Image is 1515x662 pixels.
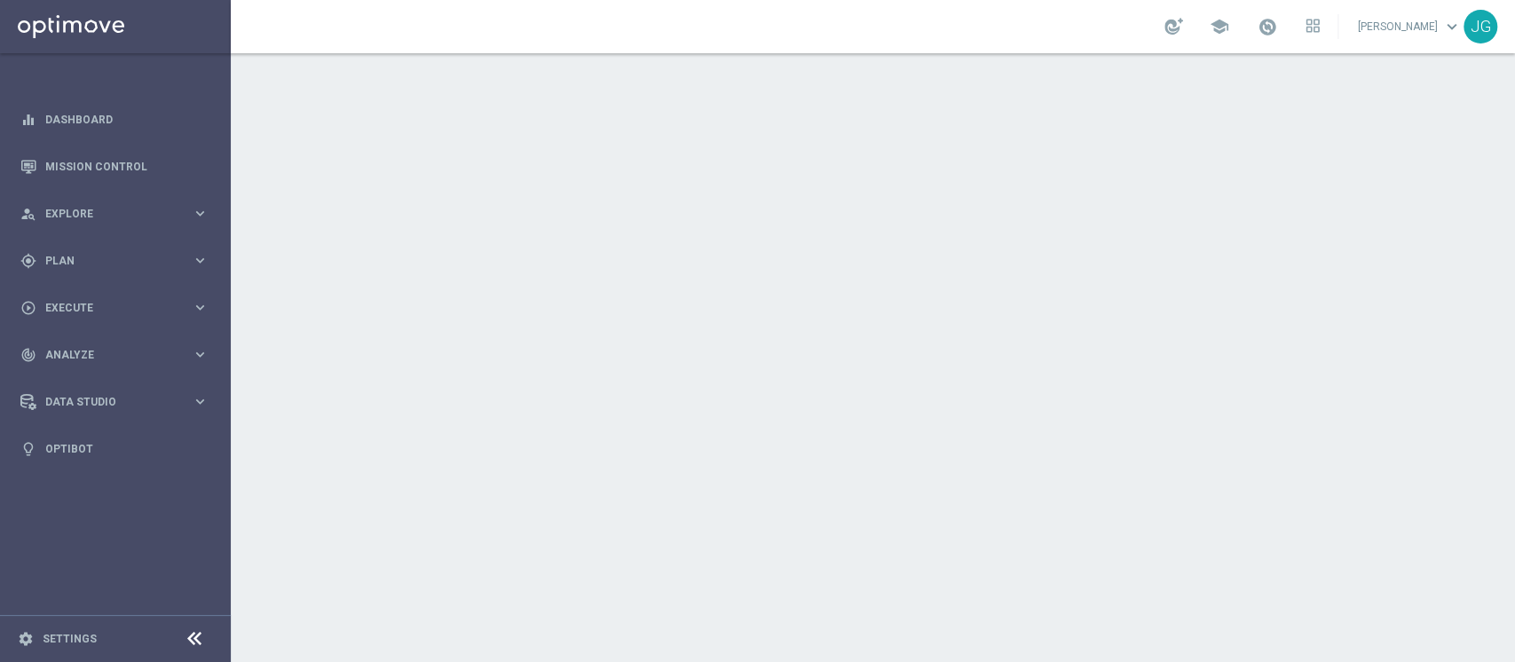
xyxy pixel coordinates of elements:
i: track_changes [20,347,36,363]
i: person_search [20,206,36,222]
span: Plan [45,256,192,266]
button: person_search Explore keyboard_arrow_right [20,207,209,221]
div: Dashboard [20,96,209,143]
div: Optibot [20,425,209,472]
button: play_circle_outline Execute keyboard_arrow_right [20,301,209,315]
button: lightbulb Optibot [20,442,209,456]
a: Optibot [45,425,209,472]
i: keyboard_arrow_right [192,299,209,316]
div: Plan [20,253,192,269]
span: Data Studio [45,397,192,407]
div: Explore [20,206,192,222]
span: keyboard_arrow_down [1442,17,1462,36]
i: lightbulb [20,441,36,457]
button: gps_fixed Plan keyboard_arrow_right [20,254,209,268]
a: Dashboard [45,96,209,143]
i: keyboard_arrow_right [192,205,209,222]
div: JG [1464,10,1497,43]
div: Analyze [20,347,192,363]
button: equalizer Dashboard [20,113,209,127]
span: Execute [45,303,192,313]
i: equalizer [20,112,36,128]
button: Mission Control [20,160,209,174]
span: Explore [45,209,192,219]
i: keyboard_arrow_right [192,252,209,269]
span: Analyze [45,350,192,360]
div: Mission Control [20,143,209,190]
div: Execute [20,300,192,316]
div: Data Studio [20,394,192,410]
i: keyboard_arrow_right [192,346,209,363]
i: play_circle_outline [20,300,36,316]
button: Data Studio keyboard_arrow_right [20,395,209,409]
a: Mission Control [45,143,209,190]
i: gps_fixed [20,253,36,269]
i: keyboard_arrow_right [192,393,209,410]
span: school [1210,17,1229,36]
button: track_changes Analyze keyboard_arrow_right [20,348,209,362]
i: settings [18,631,34,647]
a: [PERSON_NAME]keyboard_arrow_down [1356,13,1464,40]
a: Settings [43,634,97,644]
